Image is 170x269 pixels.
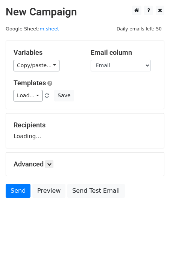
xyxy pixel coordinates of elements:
[14,60,59,71] a: Copy/paste...
[32,184,65,198] a: Preview
[54,90,74,101] button: Save
[114,26,164,32] a: Daily emails left: 50
[6,26,59,32] small: Google Sheet:
[114,25,164,33] span: Daily emails left: 50
[67,184,124,198] a: Send Test Email
[6,6,164,18] h2: New Campaign
[14,90,42,101] a: Load...
[6,184,30,198] a: Send
[39,26,59,32] a: m.sheet
[14,48,79,57] h5: Variables
[91,48,156,57] h5: Email column
[14,160,156,168] h5: Advanced
[14,121,156,141] div: Loading...
[14,79,46,87] a: Templates
[14,121,156,129] h5: Recipients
